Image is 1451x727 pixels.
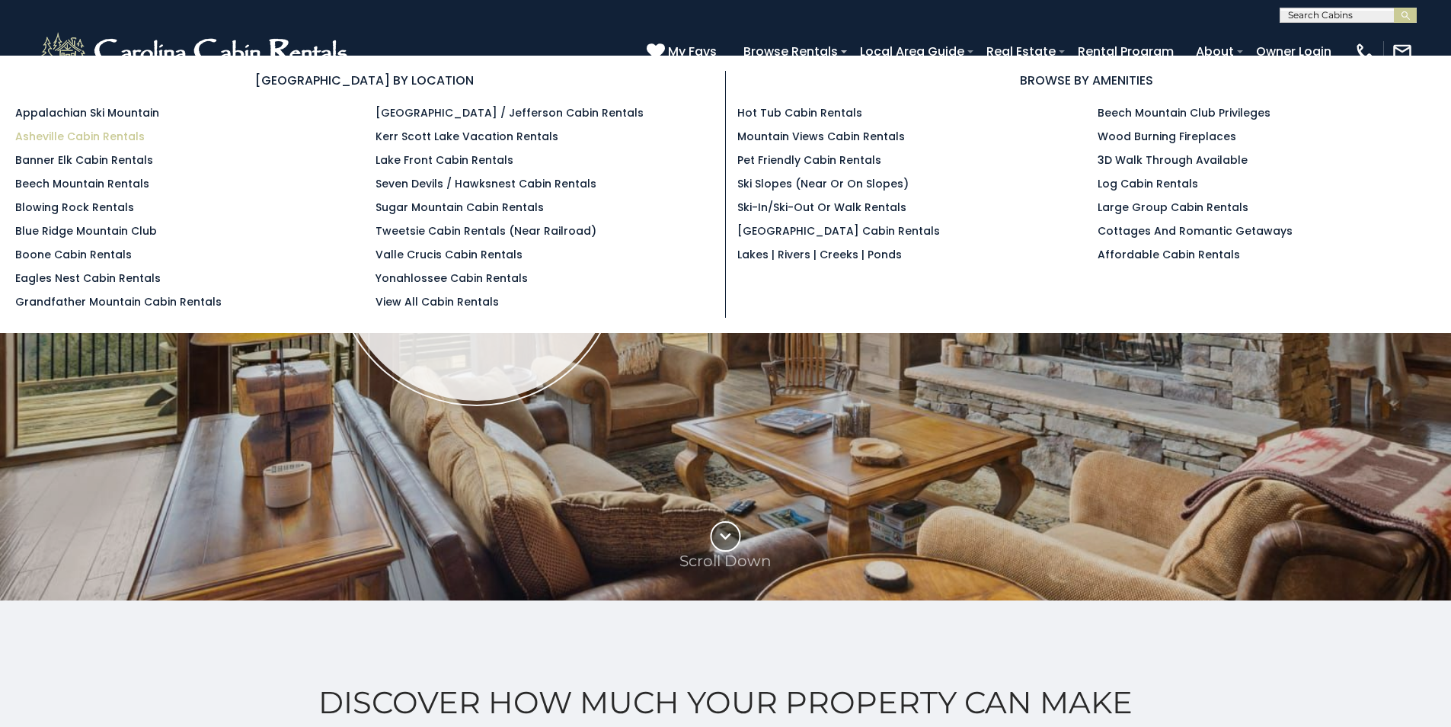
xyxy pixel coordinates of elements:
[15,129,145,144] a: Asheville Cabin Rentals
[376,176,596,191] a: Seven Devils / Hawksnest Cabin Rentals
[15,152,153,168] a: Banner Elk Cabin Rentals
[1098,176,1198,191] a: Log Cabin Rentals
[1188,38,1242,65] a: About
[15,294,222,309] a: Grandfather Mountain Cabin Rentals
[668,42,717,61] span: My Favs
[1248,38,1339,65] a: Owner Login
[15,223,157,239] a: Blue Ridge Mountain Club
[679,552,772,570] p: Scroll Down
[737,247,902,262] a: Lakes | Rivers | Creeks | Ponds
[737,71,1437,90] h3: BROWSE BY AMENITIES
[15,271,161,286] a: Eagles Nest Cabin Rentals
[376,129,558,144] a: Kerr Scott Lake Vacation Rentals
[376,223,596,239] a: Tweetsie Cabin Rentals (Near Railroad)
[376,105,644,120] a: [GEOGRAPHIC_DATA] / Jefferson Cabin Rentals
[1098,152,1248,168] a: 3D Walk Through Available
[737,200,906,215] a: Ski-in/Ski-Out or Walk Rentals
[376,247,523,262] a: Valle Crucis Cabin Rentals
[15,71,714,90] h3: [GEOGRAPHIC_DATA] BY LOCATION
[38,29,354,75] img: White-1-2.png
[1098,223,1293,239] a: Cottages and Romantic Getaways
[1098,129,1236,144] a: Wood Burning Fireplaces
[15,200,134,215] a: Blowing Rock Rentals
[852,38,972,65] a: Local Area Guide
[1098,105,1270,120] a: Beech Mountain Club Privileges
[737,223,940,239] a: [GEOGRAPHIC_DATA] Cabin Rentals
[1098,247,1240,262] a: Affordable Cabin Rentals
[376,294,499,309] a: View All Cabin Rentals
[737,176,909,191] a: Ski Slopes (Near or On Slopes)
[1070,38,1181,65] a: Rental Program
[737,105,862,120] a: Hot Tub Cabin Rentals
[376,200,544,215] a: Sugar Mountain Cabin Rentals
[979,38,1063,65] a: Real Estate
[1098,200,1248,215] a: Large Group Cabin Rentals
[647,42,721,62] a: My Favs
[15,105,159,120] a: Appalachian Ski Mountain
[1354,41,1376,62] img: phone-regular-white.png
[38,685,1413,720] h2: Discover How Much Your Property Can Make
[15,176,149,191] a: Beech Mountain Rentals
[376,152,513,168] a: Lake Front Cabin Rentals
[737,152,881,168] a: Pet Friendly Cabin Rentals
[736,38,845,65] a: Browse Rentals
[15,247,132,262] a: Boone Cabin Rentals
[1392,41,1413,62] img: mail-regular-white.png
[376,271,528,286] a: Yonahlossee Cabin Rentals
[737,129,905,144] a: Mountain Views Cabin Rentals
